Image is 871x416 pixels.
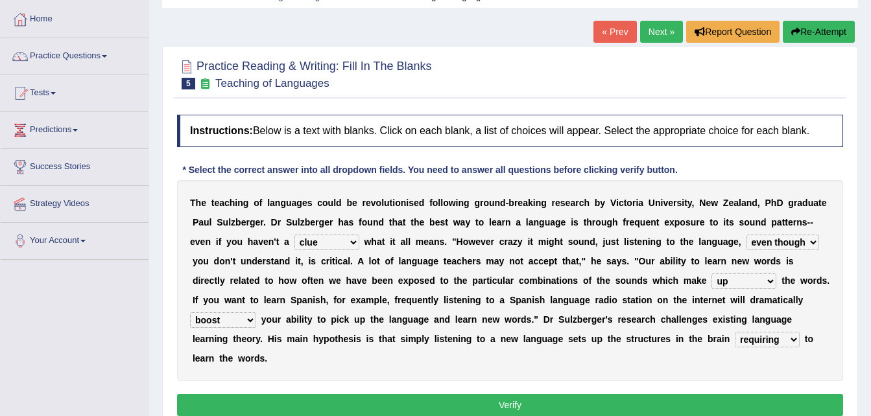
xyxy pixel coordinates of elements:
b: s [440,217,445,227]
b: h [392,217,398,227]
a: Predictions [1,112,149,144]
b: v [481,237,486,247]
b: l [408,237,411,247]
b: u [237,237,243,247]
b: o [362,217,368,227]
b: r [552,198,555,208]
b: h [771,198,777,208]
b: t [624,198,627,208]
b: p [674,217,680,227]
b: Instructions: [190,125,253,136]
b: t [560,237,563,247]
b: a [638,198,643,208]
b: v [663,198,668,208]
b: S [217,217,222,227]
b: e [201,198,206,208]
b: b [595,198,601,208]
a: Next » [640,21,683,43]
b: h [612,217,618,227]
b: n [534,217,540,227]
b: e [324,217,329,227]
b: b [346,198,352,208]
b: e [414,198,419,208]
b: f [359,217,362,227]
b: a [550,217,555,227]
b: q [634,217,640,227]
b: o [626,198,632,208]
b: f [623,217,626,227]
b: o [376,198,382,208]
b: n [650,217,656,227]
b: e [486,237,491,247]
b: e [310,217,315,227]
b: e [728,198,734,208]
b: f [429,198,433,208]
b: o [463,237,469,247]
b: i [390,237,392,247]
b: s [307,198,313,208]
b: P [765,198,770,208]
b: b [508,198,514,208]
b: e [366,198,371,208]
b: w [468,237,475,247]
b: e [629,217,634,227]
b: v [195,237,200,247]
b: x [669,217,674,227]
b: u [691,217,697,227]
b: " [452,237,457,247]
b: a [777,217,782,227]
b: y [600,198,605,208]
b: t [530,237,533,247]
b: l [381,198,384,208]
b: n [495,198,501,208]
b: b [235,217,241,227]
b: . [444,237,447,247]
b: o [744,217,750,227]
b: s [560,198,566,208]
b: t [726,217,729,227]
b: a [523,198,528,208]
b: n [434,237,440,247]
b: g [549,237,555,247]
b: g [606,217,612,227]
b: u [367,217,373,227]
b: i [527,237,530,247]
b: a [401,237,406,247]
b: u [750,217,756,227]
b: a [429,237,434,247]
button: Report Question [686,21,780,43]
b: g [319,217,325,227]
b: d [336,198,342,208]
b: h [230,198,235,208]
b: d [752,198,758,208]
b: m [416,237,424,247]
b: t [475,217,479,227]
b: i [571,217,573,227]
b: e [475,237,481,247]
b: e [214,198,219,208]
b: f [219,237,222,247]
b: u [223,217,229,227]
b: e [492,217,497,227]
a: Strategy Videos [1,186,149,218]
a: Success Stories [1,149,149,181]
b: d [761,217,767,227]
b: f [259,198,263,208]
b: z [513,237,518,247]
b: l [438,198,440,208]
b: u [489,198,495,208]
b: e [822,198,827,208]
b: a [570,198,575,208]
b: t [656,217,660,227]
b: P [193,217,198,227]
b: v [371,198,376,208]
b: r [794,198,797,208]
b: t [782,217,785,227]
b: a [398,217,403,227]
b: r [278,217,281,227]
b: e [518,198,523,208]
b: y [226,237,232,247]
b: b [429,217,435,227]
b: l [440,198,443,208]
b: s [686,217,691,227]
